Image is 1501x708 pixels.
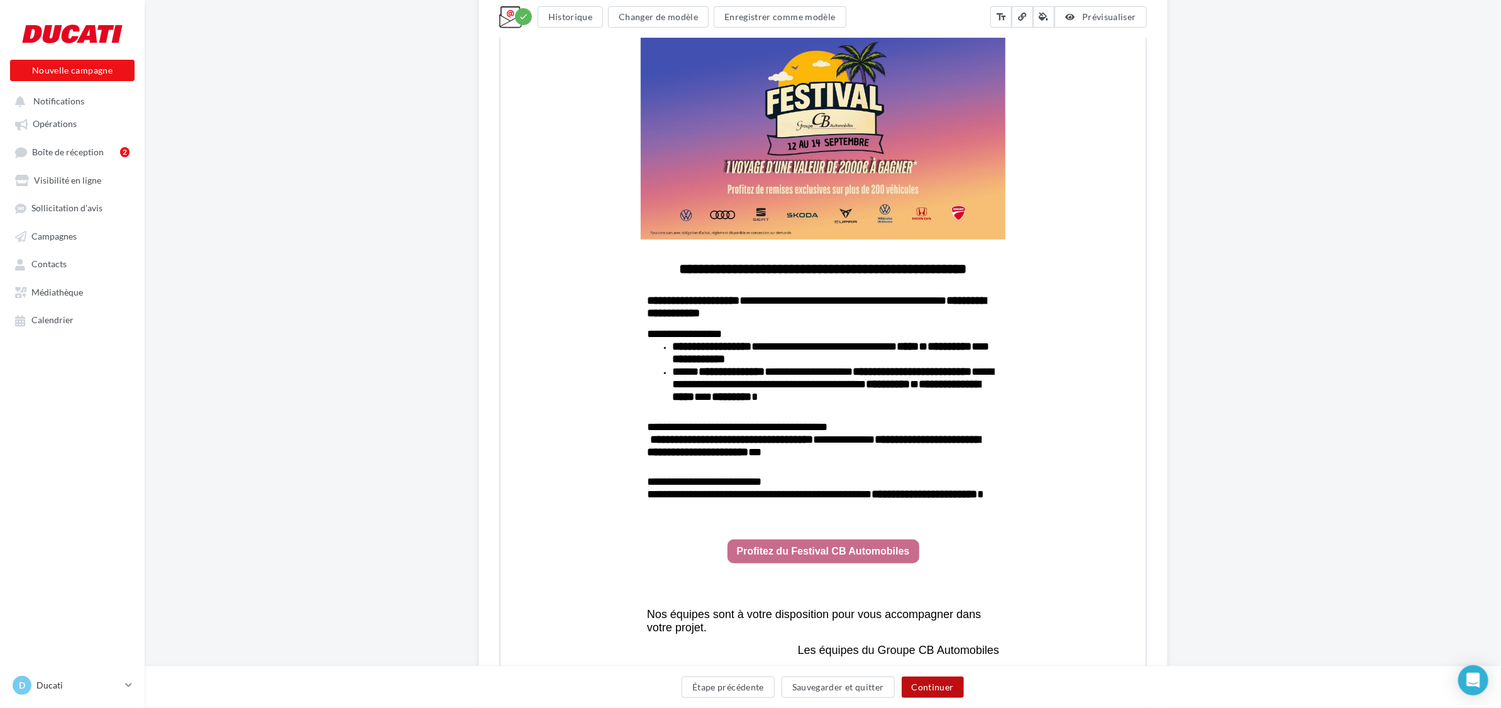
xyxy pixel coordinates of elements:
[995,11,1007,23] i: text_fields
[1055,6,1146,28] button: Prévisualiser
[682,677,775,698] button: Étape précédente
[902,677,964,698] button: Continuer
[8,280,137,303] a: Médiathèque
[608,6,709,28] button: Changer de modèle
[8,112,137,135] a: Opérations
[36,679,120,692] p: Ducati
[31,315,74,326] span: Calendrier
[33,96,84,106] span: Notifications
[8,308,137,331] a: Calendrier
[519,12,528,21] i: check
[8,252,137,275] a: Contacts
[8,169,137,191] a: Visibilité en ligne
[31,287,83,297] span: Médiathèque
[1082,11,1136,22] span: Prévisualiser
[32,147,104,157] span: Boîte de réception
[1458,665,1488,695] div: Open Intercom Messenger
[10,673,135,697] a: D Ducati
[990,6,1012,28] button: text_fields
[31,203,102,214] span: Sollicitation d'avis
[10,60,135,81] button: Nouvelle campagne
[8,140,137,163] a: Boîte de réception2
[8,196,137,219] a: Sollicitation d'avis
[31,259,67,270] span: Contacts
[538,6,604,28] button: Historique
[19,679,25,692] span: D
[31,231,77,241] span: Campagnes
[120,147,130,157] div: 2
[515,8,532,25] div: Modifications enregistrées
[33,119,77,130] span: Opérations
[714,6,846,28] button: Enregistrer comme modèle
[782,677,895,698] button: Sauvegarder et quitter
[8,224,137,247] a: Campagnes
[34,175,101,185] span: Visibilité en ligne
